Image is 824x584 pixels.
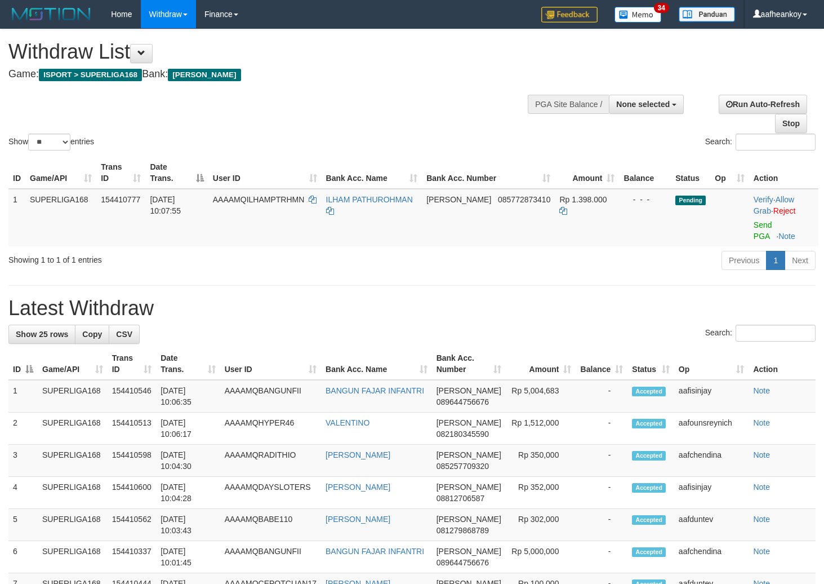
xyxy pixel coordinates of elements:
td: [DATE] 10:01:45 [156,541,220,573]
a: Copy [75,325,109,344]
input: Search: [736,325,816,342]
td: SUPERLIGA168 [38,445,108,477]
td: Rp 350,000 [506,445,576,477]
td: - [576,477,627,509]
a: BANGUN FAJAR INFANTRI [326,547,424,556]
span: Copy 089644756676 to clipboard [437,558,489,567]
label: Search: [705,325,816,342]
td: Rp 5,004,683 [506,380,576,413]
td: · · [749,189,818,246]
span: Accepted [632,419,666,428]
a: Note [778,232,795,241]
span: Rp 1.398.000 [559,195,607,204]
th: Bank Acc. Number: activate to sort column ascending [422,157,555,189]
th: Amount: activate to sort column ascending [506,348,576,380]
select: Showentries [28,134,70,151]
td: aafisinjay [674,477,749,509]
th: Date Trans.: activate to sort column descending [145,157,208,189]
span: Accepted [632,547,666,557]
td: 1 [8,189,25,246]
td: 154410513 [108,413,157,445]
th: Status [671,157,710,189]
th: Amount: activate to sort column ascending [555,157,619,189]
a: 1 [766,251,785,270]
h4: Game: Bank: [8,69,538,80]
td: AAAAMQHYPER46 [220,413,321,445]
td: 3 [8,445,38,477]
span: Copy 089644756676 to clipboard [437,397,489,406]
td: AAAAMQBANGUNFII [220,541,321,573]
th: Action [749,157,818,189]
a: Previous [721,251,767,270]
td: AAAAMQDAYSLOTERS [220,477,321,509]
a: [PERSON_NAME] [326,515,390,524]
span: Copy 08812706587 to clipboard [437,494,485,503]
div: - - - [623,194,666,205]
span: [PERSON_NAME] [437,386,501,395]
input: Search: [736,134,816,151]
td: - [576,380,627,413]
a: Send PGA [754,220,772,241]
th: Game/API: activate to sort column ascending [38,348,108,380]
td: 6 [8,541,38,573]
span: Copy 085257709320 to clipboard [437,462,489,471]
h1: Withdraw List [8,41,538,63]
td: 4 [8,477,38,509]
a: CSV [109,325,140,344]
td: [DATE] 10:06:35 [156,380,220,413]
a: Show 25 rows [8,325,75,344]
img: Feedback.jpg [541,7,598,23]
th: Trans ID: activate to sort column ascending [108,348,157,380]
td: [DATE] 10:03:43 [156,509,220,541]
span: None selected [616,100,670,109]
img: panduan.png [679,7,735,22]
span: [PERSON_NAME] [437,547,501,556]
td: SUPERLIGA168 [38,477,108,509]
span: 154410777 [101,195,140,204]
th: Balance: activate to sort column ascending [576,348,627,380]
span: Show 25 rows [16,330,68,339]
span: Accepted [632,451,666,461]
span: [PERSON_NAME] [426,195,491,204]
a: Allow Grab [754,195,794,215]
a: Note [753,450,770,459]
th: Balance [619,157,671,189]
th: Game/API: activate to sort column ascending [25,157,96,189]
td: [DATE] 10:04:28 [156,477,220,509]
div: PGA Site Balance / [528,95,609,114]
th: Status: activate to sort column ascending [627,348,674,380]
h1: Latest Withdraw [8,297,816,320]
span: [PERSON_NAME] [437,450,501,459]
td: aafounsreynich [674,413,749,445]
a: Verify [754,195,773,204]
span: [DATE] 10:07:55 [150,195,181,215]
td: 154410598 [108,445,157,477]
td: - [576,509,627,541]
td: 154410600 [108,477,157,509]
span: Pending [675,196,706,205]
td: AAAAMQBABE110 [220,509,321,541]
a: [PERSON_NAME] [326,483,390,492]
td: SUPERLIGA168 [38,541,108,573]
span: [PERSON_NAME] [437,483,501,492]
td: Rp 5,000,000 [506,541,576,573]
a: Run Auto-Refresh [719,95,807,114]
span: Copy 082180345590 to clipboard [437,430,489,439]
th: Op: activate to sort column ascending [674,348,749,380]
td: 5 [8,509,38,541]
a: Next [785,251,816,270]
span: AAAAMQILHAMPTRHMN [213,195,305,204]
a: VALENTINO [326,418,369,427]
a: Note [753,418,770,427]
td: SUPERLIGA168 [25,189,96,246]
th: Trans ID: activate to sort column ascending [96,157,145,189]
a: Stop [775,114,807,133]
span: 34 [654,3,669,13]
td: 2 [8,413,38,445]
th: Bank Acc. Number: activate to sort column ascending [432,348,506,380]
td: Rp 352,000 [506,477,576,509]
td: [DATE] 10:06:17 [156,413,220,445]
th: Action [749,348,816,380]
td: aafchendina [674,445,749,477]
span: · [754,195,794,215]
